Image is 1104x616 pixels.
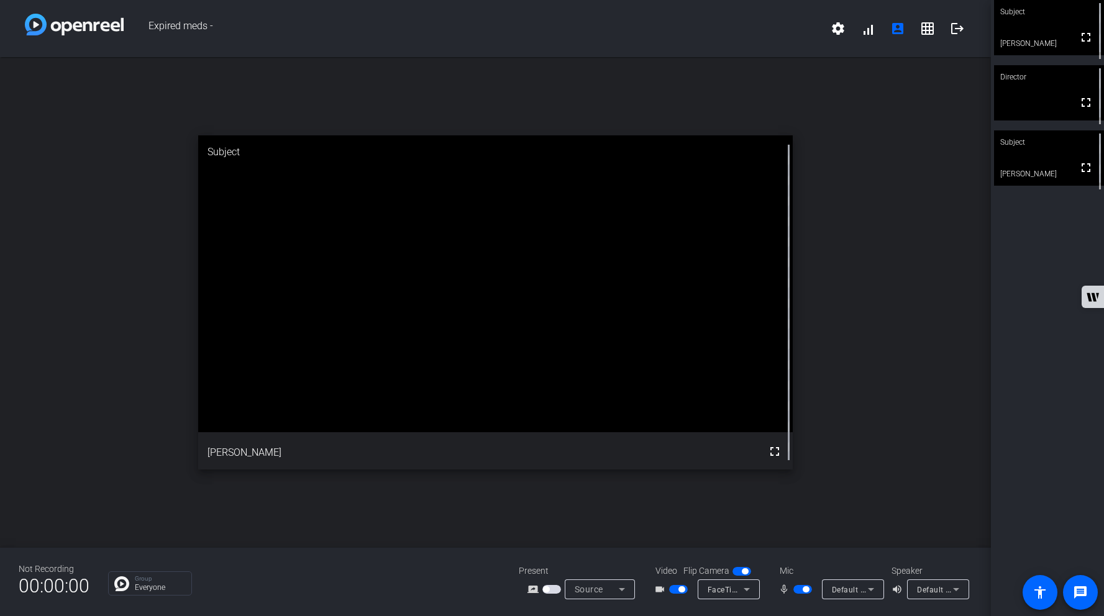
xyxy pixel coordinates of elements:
mat-icon: videocam_outline [654,582,669,597]
img: white-gradient.svg [25,14,124,35]
button: signal_cellular_alt [853,14,883,43]
div: Speaker [892,564,966,577]
mat-icon: fullscreen [1079,95,1093,110]
span: Default - AirPods [917,584,979,594]
mat-icon: fullscreen [1079,30,1093,45]
p: Everyone [135,584,185,591]
mat-icon: grid_on [920,21,935,36]
span: Source [575,584,603,594]
span: Default - AirPods [832,584,894,594]
span: FaceTime HD Camera (Built-in) (05ac:8514) [708,584,867,594]
mat-icon: screen_share_outline [527,582,542,597]
mat-icon: volume_up [892,582,906,597]
mat-icon: message [1073,585,1088,600]
div: Present [519,564,643,577]
mat-icon: logout [950,21,965,36]
mat-icon: mic_none [778,582,793,597]
img: Chat Icon [114,576,129,591]
div: Mic [767,564,892,577]
span: 00:00:00 [19,571,89,601]
mat-icon: account_box [890,21,905,36]
span: Video [655,564,677,577]
mat-icon: accessibility [1033,585,1047,600]
div: Subject [994,130,1104,154]
p: Group [135,576,185,582]
mat-icon: fullscreen [1079,160,1093,175]
span: Expired meds - [124,14,823,43]
span: Flip Camera [683,564,729,577]
mat-icon: fullscreen [767,444,782,459]
mat-icon: settings [831,21,846,36]
div: Subject [198,135,793,169]
div: Director [994,65,1104,89]
div: Not Recording [19,563,89,576]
